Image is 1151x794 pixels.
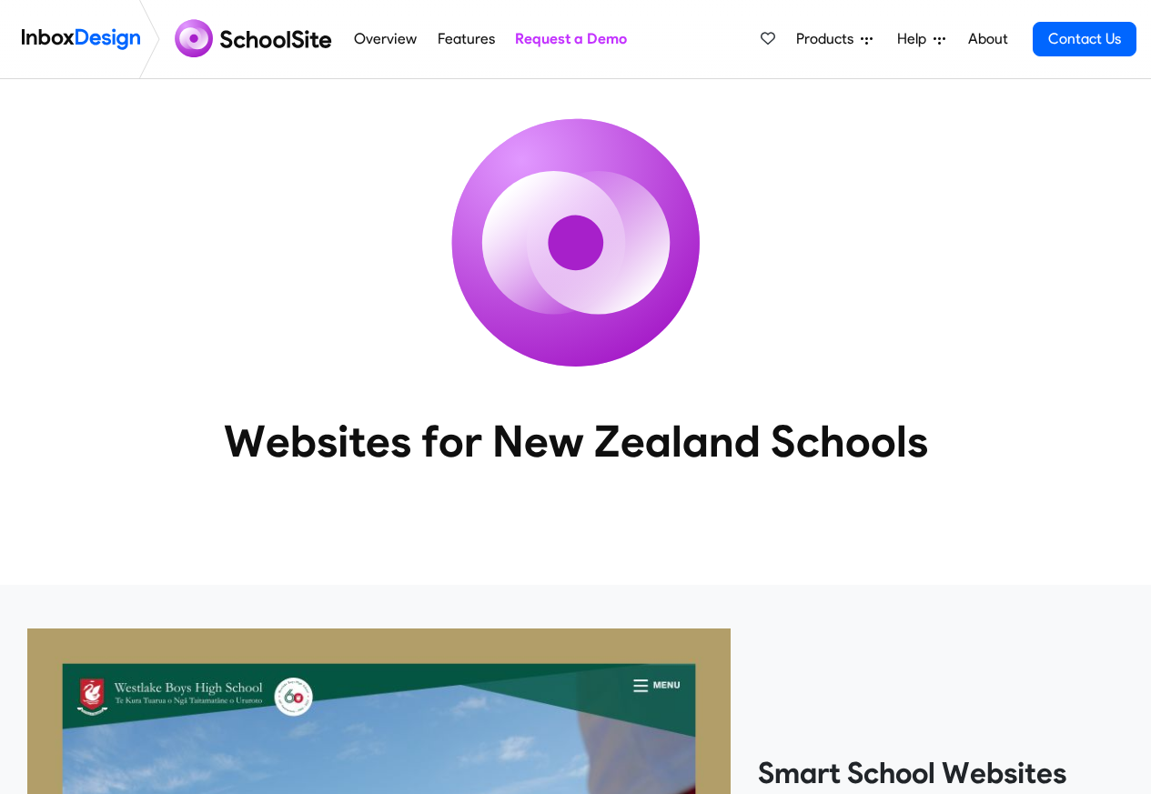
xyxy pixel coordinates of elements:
[349,21,422,57] a: Overview
[890,21,953,57] a: Help
[789,21,880,57] a: Products
[897,28,934,50] span: Help
[963,21,1013,57] a: About
[796,28,861,50] span: Products
[758,755,1124,791] heading: Smart School Websites
[144,414,1008,468] heading: Websites for New Zealand Schools
[432,21,500,57] a: Features
[510,21,631,57] a: Request a Demo
[412,79,740,407] img: icon_schoolsite.svg
[167,17,344,61] img: schoolsite logo
[1033,22,1136,56] a: Contact Us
